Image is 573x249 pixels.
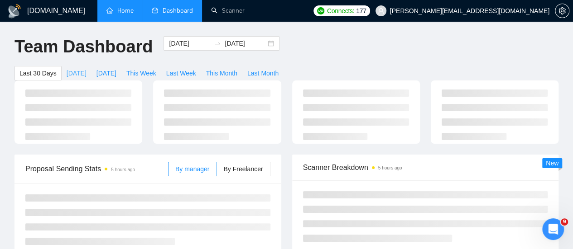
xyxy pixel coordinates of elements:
[542,218,564,240] iframe: Intercom live chat
[166,68,196,78] span: Last Week
[211,7,245,14] a: searchScanner
[327,6,354,16] span: Connects:
[161,66,201,80] button: Last Week
[303,162,548,173] span: Scanner Breakdown
[561,218,568,226] span: 9
[378,165,402,170] time: 5 hours ago
[163,7,193,14] span: Dashboard
[546,160,559,167] span: New
[67,68,87,78] span: [DATE]
[555,7,569,14] a: setting
[62,66,91,80] button: [DATE]
[14,36,153,57] h1: Team Dashboard
[356,6,366,16] span: 177
[242,66,284,80] button: Last Month
[14,66,62,80] button: Last 30 Days
[201,66,242,80] button: This Month
[175,165,209,173] span: By manager
[247,68,279,78] span: Last Month
[126,68,156,78] span: This Week
[555,4,569,18] button: setting
[96,68,116,78] span: [DATE]
[91,66,121,80] button: [DATE]
[111,167,135,172] time: 5 hours ago
[7,4,22,19] img: logo
[106,7,134,14] a: homeHome
[25,163,168,174] span: Proposal Sending Stats
[152,7,158,14] span: dashboard
[555,7,569,14] span: setting
[225,38,266,48] input: End date
[214,40,221,47] span: swap-right
[121,66,161,80] button: This Week
[214,40,221,47] span: to
[206,68,237,78] span: This Month
[317,7,324,14] img: upwork-logo.png
[223,165,263,173] span: By Freelancer
[169,38,210,48] input: Start date
[19,68,57,78] span: Last 30 Days
[378,8,384,14] span: user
